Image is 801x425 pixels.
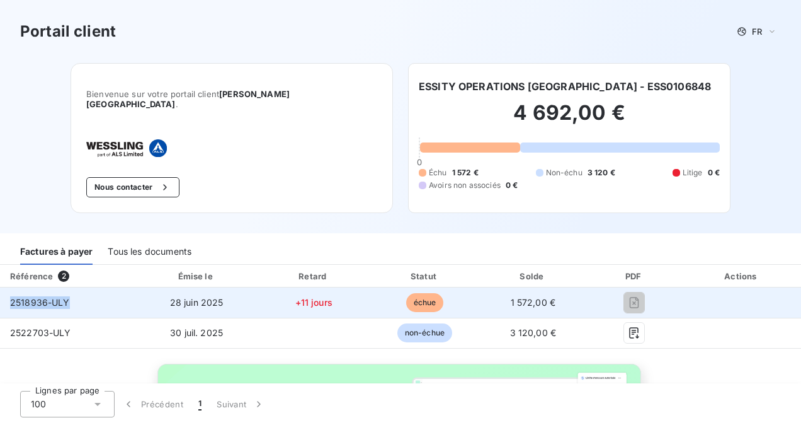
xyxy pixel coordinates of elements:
[209,391,273,417] button: Suivant
[58,271,69,282] span: 2
[397,323,452,342] span: non-échue
[482,270,584,282] div: Solde
[419,79,711,94] h6: ESSITY OPERATIONS [GEOGRAPHIC_DATA] - ESS0106848
[417,157,422,167] span: 0
[372,270,477,282] div: Statut
[752,26,762,37] span: FR
[31,398,46,410] span: 100
[198,398,202,410] span: 1
[20,20,116,43] h3: Portail client
[108,238,191,265] div: Tous les documents
[10,327,71,338] span: 2522703-ULY
[510,327,557,338] span: 3 120,00 €
[406,293,444,312] span: échue
[115,391,191,417] button: Précédent
[506,180,518,191] span: 0 €
[86,89,377,109] span: Bienvenue sur votre portail client .
[138,270,255,282] div: Émise le
[452,167,479,178] span: 1 572 €
[10,297,70,308] span: 2518936-ULY
[546,167,582,178] span: Non-échu
[588,167,615,178] span: 3 120 €
[170,327,223,338] span: 30 juil. 2025
[429,167,447,178] span: Échu
[683,167,703,178] span: Litige
[708,167,720,178] span: 0 €
[589,270,680,282] div: PDF
[86,139,167,157] img: Company logo
[511,297,556,308] span: 1 572,00 €
[295,297,332,308] span: +11 jours
[20,238,93,265] div: Factures à payer
[10,271,53,281] div: Référence
[685,270,798,282] div: Actions
[429,180,501,191] span: Avoirs non associés
[86,89,290,109] span: [PERSON_NAME] [GEOGRAPHIC_DATA]
[86,177,179,197] button: Nous contacter
[170,297,224,308] span: 28 juin 2025
[191,391,209,417] button: 1
[260,270,367,282] div: Retard
[419,100,720,138] h2: 4 692,00 €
